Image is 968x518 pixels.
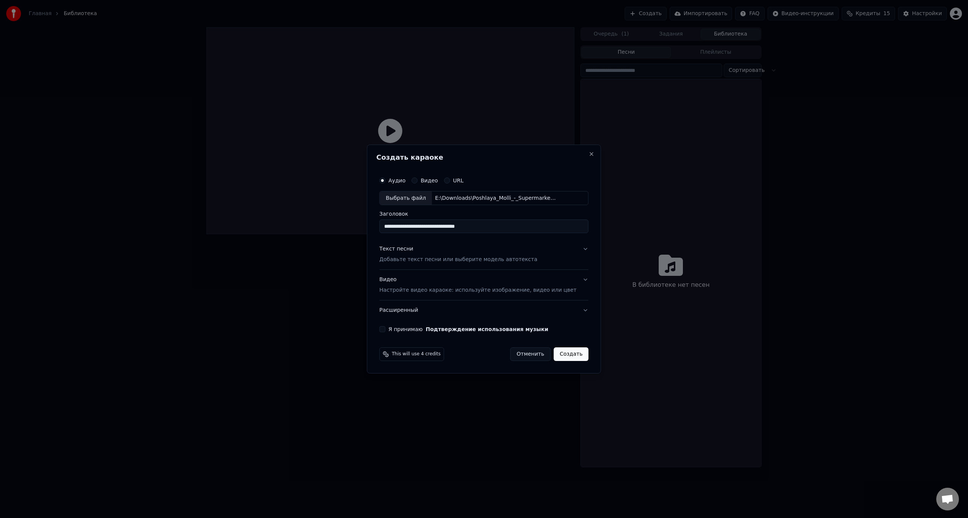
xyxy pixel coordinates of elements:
button: Создать [554,347,588,361]
div: Текст песни [379,246,413,253]
button: ВидеоНастройте видео караоке: используйте изображение, видео или цвет [379,270,588,300]
label: Я принимаю [388,327,548,332]
button: Отменить [510,347,551,361]
p: Настройте видео караоке: используйте изображение, видео или цвет [379,286,576,294]
label: Видео [420,178,438,183]
div: Выбрать файл [380,191,432,205]
label: URL [453,178,464,183]
span: This will use 4 credits [392,351,441,357]
button: Я принимаю [426,327,548,332]
button: Текст песниДобавьте текст песни или выберите модель автотекста [379,240,588,270]
p: Добавьте текст песни или выберите модель автотекста [379,256,537,264]
button: Расширенный [379,300,588,320]
label: Заголовок [379,212,588,217]
div: Видео [379,276,576,294]
div: E:\Downloads\Poshlaya_Molli_-_Supermarket_53828596.mp3 [432,194,560,202]
h2: Создать караоке [376,154,591,161]
label: Аудио [388,178,405,183]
